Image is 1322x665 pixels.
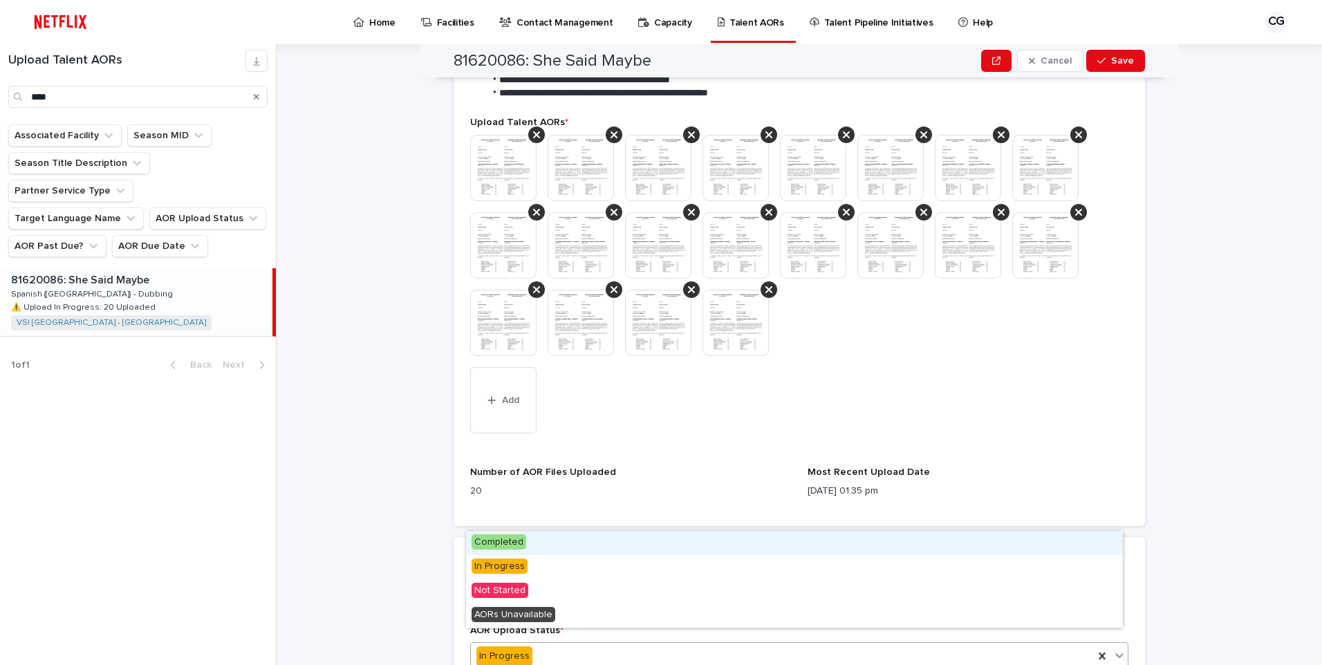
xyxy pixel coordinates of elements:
span: Completed [472,534,526,550]
span: Most Recent Upload Date [808,467,930,477]
button: Next [217,359,276,371]
div: AORs Unavailable [466,603,1123,628]
button: Back [159,359,217,371]
span: Add [502,395,519,405]
div: In Progress [466,555,1123,579]
h2: 81620086: She Said Maybe [454,51,651,71]
span: AORs Unavailable [472,607,555,622]
button: AOR Upload Status [149,207,266,230]
div: Not Started [466,579,1123,603]
div: CG [1265,11,1287,33]
button: Add [470,367,537,433]
input: Search [8,86,268,108]
button: Target Language Name [8,207,144,230]
p: 81620086: She Said Maybe [11,271,152,287]
p: ⚠️ Upload In Progress: 20 Uploaded [11,300,158,312]
span: Upload Talent AORs [470,118,568,127]
span: AOR Upload Status [470,626,564,635]
p: 20 [470,484,791,498]
button: Associated Facility [8,124,122,147]
button: Season MID [127,124,212,147]
button: Save [1086,50,1145,72]
span: Cancel [1041,56,1072,66]
button: Partner Service Type [8,180,133,202]
button: AOR Due Date [112,235,208,257]
div: Completed [466,531,1123,555]
span: In Progress [472,559,528,574]
a: VSI [GEOGRAPHIC_DATA] - [GEOGRAPHIC_DATA] [17,318,206,328]
img: ifQbXi3ZQGMSEF7WDB7W [28,8,93,36]
span: Next [223,360,253,370]
button: Season Title Description [8,152,150,174]
span: Back [182,360,212,370]
span: Number of AOR Files Uploaded [470,467,616,477]
p: Spanish ([GEOGRAPHIC_DATA]) - Dubbing [11,287,176,299]
span: Not Started [472,583,528,598]
button: AOR Past Due? [8,235,106,257]
span: Save [1111,56,1134,66]
button: Cancel [1017,50,1083,72]
h1: Upload Talent AORs [8,53,245,68]
p: [DATE] 01:35 pm [808,484,1128,498]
